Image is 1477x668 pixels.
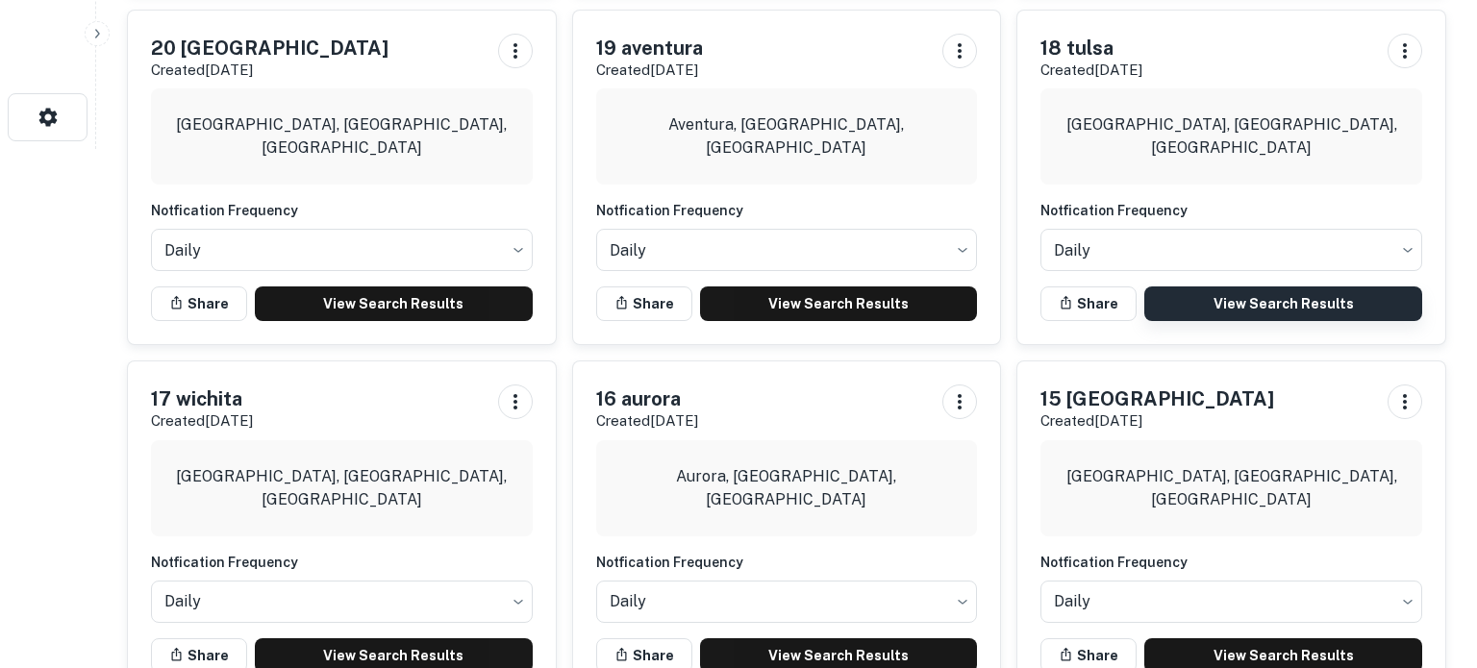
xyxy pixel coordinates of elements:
p: [GEOGRAPHIC_DATA], [GEOGRAPHIC_DATA], [GEOGRAPHIC_DATA] [166,465,517,511]
button: Share [596,286,692,321]
h6: Notfication Frequency [151,200,533,221]
p: Created [DATE] [596,409,698,433]
h5: 18 tulsa [1040,34,1142,62]
button: Share [1040,286,1137,321]
p: [GEOGRAPHIC_DATA], [GEOGRAPHIC_DATA], [GEOGRAPHIC_DATA] [1056,113,1407,160]
div: Without label [1040,575,1422,629]
div: Without label [1040,223,1422,277]
p: Aurora, [GEOGRAPHIC_DATA], [GEOGRAPHIC_DATA] [612,465,963,511]
h5: 16 aurora [596,384,698,413]
h6: Notfication Frequency [596,200,978,221]
button: Share [151,286,247,321]
p: [GEOGRAPHIC_DATA], [GEOGRAPHIC_DATA], [GEOGRAPHIC_DATA] [1056,465,1407,511]
a: View Search Results [255,286,533,321]
div: Without label [596,575,978,629]
h6: Notfication Frequency [1040,200,1422,221]
h5: 20 [GEOGRAPHIC_DATA] [151,34,388,62]
p: Created [DATE] [151,59,388,82]
h6: Notfication Frequency [1040,552,1422,573]
div: Without label [151,223,533,277]
p: Created [DATE] [596,59,703,82]
p: [GEOGRAPHIC_DATA], [GEOGRAPHIC_DATA], [GEOGRAPHIC_DATA] [166,113,517,160]
a: View Search Results [700,286,978,321]
iframe: Chat Widget [1381,514,1477,606]
h5: 15 [GEOGRAPHIC_DATA] [1040,384,1274,413]
p: Created [DATE] [1040,409,1274,433]
div: Without label [151,575,533,629]
p: Created [DATE] [151,409,253,433]
p: Aventura, [GEOGRAPHIC_DATA], [GEOGRAPHIC_DATA] [612,113,963,160]
div: Without label [596,223,978,277]
a: View Search Results [1144,286,1422,321]
h6: Notfication Frequency [151,552,533,573]
h5: 17 wichita [151,384,253,413]
p: Created [DATE] [1040,59,1142,82]
h5: 19 aventura [596,34,703,62]
h6: Notfication Frequency [596,552,978,573]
